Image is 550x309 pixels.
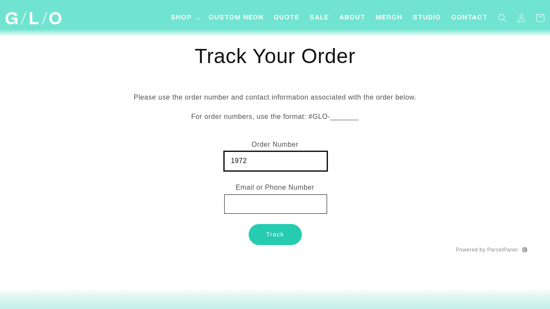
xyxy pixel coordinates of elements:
[204,9,269,28] a: Custom Neon
[249,224,301,245] button: Track
[236,184,314,191] span: Email or Phone Number
[446,9,493,28] a: Contact
[371,9,408,28] a: Merch
[305,9,334,28] a: SALE
[6,12,61,24] img: GLO Studio
[269,9,305,28] a: Quote
[252,141,298,148] span: Order Number
[340,14,366,23] span: About
[310,14,329,23] span: SALE
[2,9,64,28] a: GLO Studio
[408,9,446,28] a: Studio
[413,14,441,23] span: Studio
[376,14,403,23] span: Merch
[209,14,264,23] span: Custom Neon
[166,9,204,28] summary: Shop
[396,189,550,309] iframe: Chat Widget
[23,83,527,139] div: Please use the order number and contact information associated with the order below.
[493,9,512,27] summary: Search
[451,14,488,23] span: Contact
[23,111,527,123] p: For order numbers, use the format: #GLO-_______
[274,14,300,23] span: Quote
[23,43,527,69] h1: Track Your Order
[171,14,192,23] span: Shop
[334,9,371,28] a: About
